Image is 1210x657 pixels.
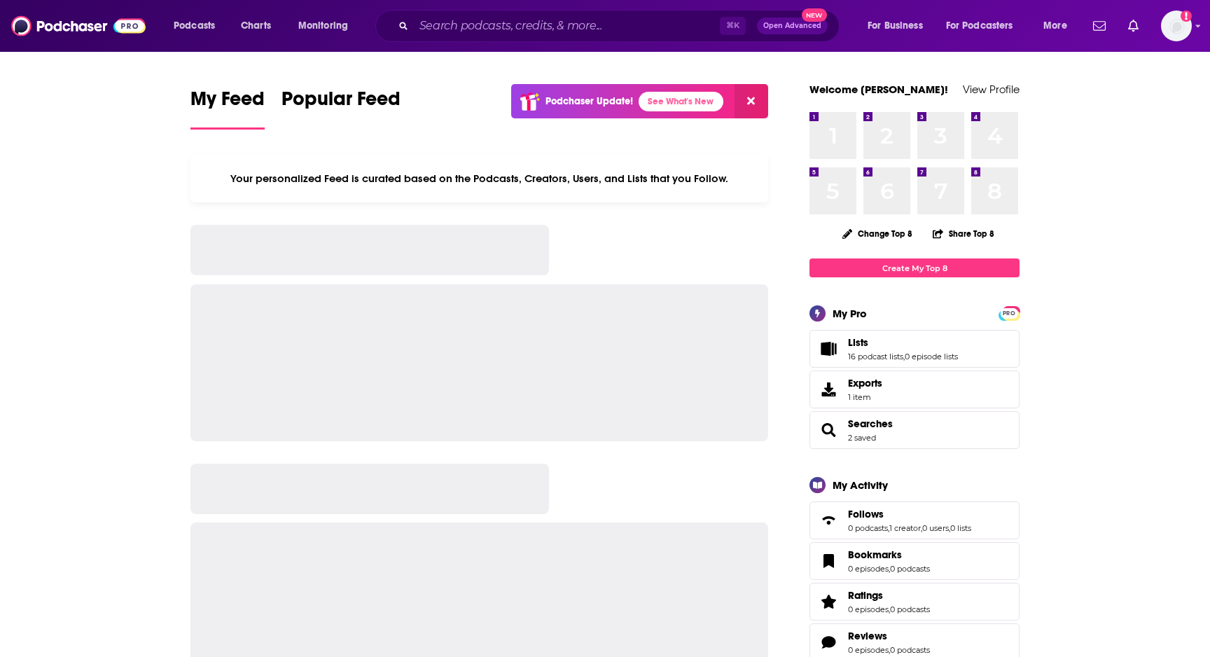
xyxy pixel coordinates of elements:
span: Ratings [809,583,1020,621]
span: , [889,604,890,614]
a: Ratings [848,589,930,602]
button: Show profile menu [1161,11,1192,41]
a: 0 episode lists [905,352,958,361]
a: 0 podcasts [848,523,888,533]
img: Podchaser - Follow, Share and Rate Podcasts [11,13,146,39]
span: Ratings [848,589,883,602]
button: open menu [1034,15,1085,37]
a: Show notifications dropdown [1122,14,1144,38]
a: 0 lists [950,523,971,533]
div: My Pro [833,307,867,320]
a: 0 podcasts [890,604,930,614]
a: Searches [848,417,893,430]
div: My Activity [833,478,888,492]
span: , [921,523,922,533]
span: Exports [848,377,882,389]
span: Reviews [848,630,887,642]
span: Popular Feed [281,87,401,119]
a: Welcome [PERSON_NAME]! [809,83,948,96]
span: Searches [809,411,1020,449]
a: Reviews [814,632,842,652]
a: Searches [814,420,842,440]
button: open menu [858,15,940,37]
a: Follows [848,508,971,520]
a: 0 users [922,523,949,533]
span: Follows [848,508,884,520]
span: Logged in as cduhigg [1161,11,1192,41]
a: Lists [848,336,958,349]
a: My Feed [190,87,265,130]
span: PRO [1001,308,1017,319]
span: Bookmarks [848,548,902,561]
span: Open Advanced [763,22,821,29]
a: PRO [1001,307,1017,318]
span: , [949,523,950,533]
div: Your personalized Feed is curated based on the Podcasts, Creators, Users, and Lists that you Follow. [190,155,768,202]
a: Popular Feed [281,87,401,130]
span: Exports [814,380,842,399]
span: For Podcasters [946,16,1013,36]
span: , [888,523,889,533]
a: Show notifications dropdown [1087,14,1111,38]
span: For Business [868,16,923,36]
a: See What's New [639,92,723,111]
a: Exports [809,371,1020,408]
a: 0 episodes [848,564,889,574]
a: View Profile [963,83,1020,96]
span: , [889,645,890,655]
a: 0 episodes [848,645,889,655]
span: Charts [241,16,271,36]
a: Follows [814,511,842,530]
a: Bookmarks [814,551,842,571]
span: New [802,8,827,22]
span: Follows [809,502,1020,539]
span: 1 item [848,392,882,402]
button: Open AdvancedNew [757,18,828,34]
span: Lists [809,330,1020,368]
button: open menu [288,15,366,37]
span: Bookmarks [809,542,1020,580]
a: Lists [814,339,842,359]
span: , [889,564,890,574]
a: Reviews [848,630,930,642]
a: Ratings [814,592,842,611]
span: Lists [848,336,868,349]
button: Share Top 8 [932,220,995,247]
a: Charts [232,15,279,37]
a: 16 podcast lists [848,352,903,361]
a: Create My Top 8 [809,258,1020,277]
a: 1 creator [889,523,921,533]
p: Podchaser Update! [545,95,633,107]
span: ⌘ K [720,17,746,35]
a: 2 saved [848,433,876,443]
a: 0 podcasts [890,645,930,655]
svg: Add a profile image [1181,11,1192,22]
img: User Profile [1161,11,1192,41]
button: Change Top 8 [834,225,921,242]
div: Search podcasts, credits, & more... [389,10,853,42]
a: 0 podcasts [890,564,930,574]
a: Bookmarks [848,548,930,561]
span: , [903,352,905,361]
input: Search podcasts, credits, & more... [414,15,720,37]
span: Monitoring [298,16,348,36]
button: open menu [164,15,233,37]
span: More [1043,16,1067,36]
button: open menu [937,15,1034,37]
span: Podcasts [174,16,215,36]
span: My Feed [190,87,265,119]
a: 0 episodes [848,604,889,614]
